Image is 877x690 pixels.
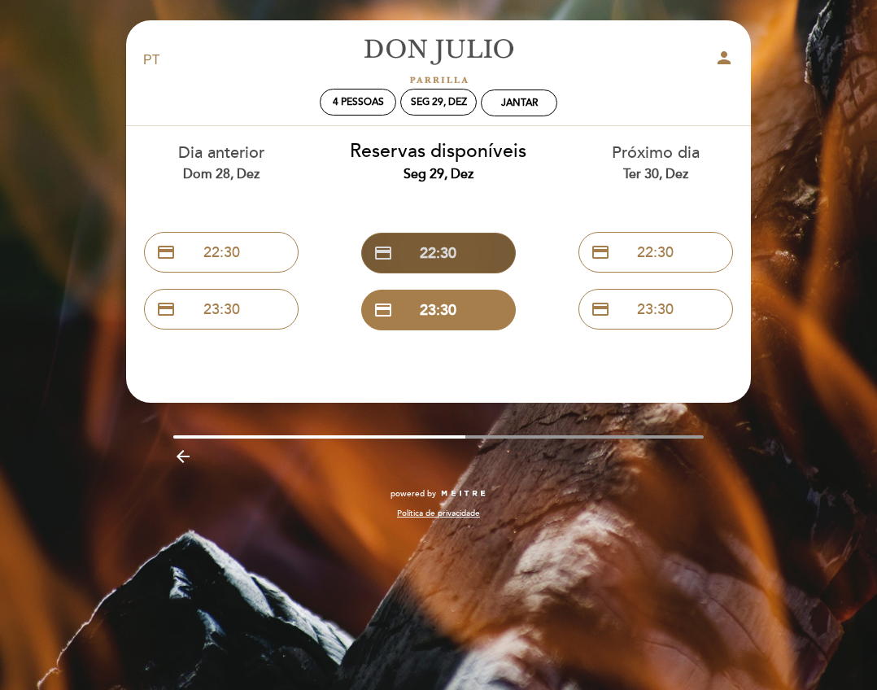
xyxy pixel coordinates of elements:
[559,142,752,183] div: Próximo dia
[559,165,752,184] div: Ter 30, dez
[373,300,393,320] span: credit_card
[714,48,734,68] i: person
[343,138,535,184] div: Reservas disponíveis
[361,233,516,273] button: credit_card 22:30
[173,447,193,466] i: arrow_backward
[144,232,299,273] button: credit_card 22:30
[440,490,486,498] img: MEITRE
[591,299,610,319] span: credit_card
[391,488,486,500] a: powered by
[156,299,176,319] span: credit_card
[156,242,176,262] span: credit_card
[125,165,318,184] div: Dom 28, dez
[333,96,384,108] span: 4 pessoas
[578,232,733,273] button: credit_card 22:30
[591,242,610,262] span: credit_card
[391,488,436,500] span: powered by
[397,508,480,519] a: Política de privacidade
[144,289,299,330] button: credit_card 23:30
[337,38,540,83] a: [PERSON_NAME]
[361,290,516,330] button: credit_card 23:30
[411,96,467,108] div: Seg 29, dez
[501,97,538,109] div: Jantar
[125,142,318,183] div: Dia anterior
[343,165,535,184] div: Seg 29, dez
[373,243,393,263] span: credit_card
[578,289,733,330] button: credit_card 23:30
[714,48,734,73] button: person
